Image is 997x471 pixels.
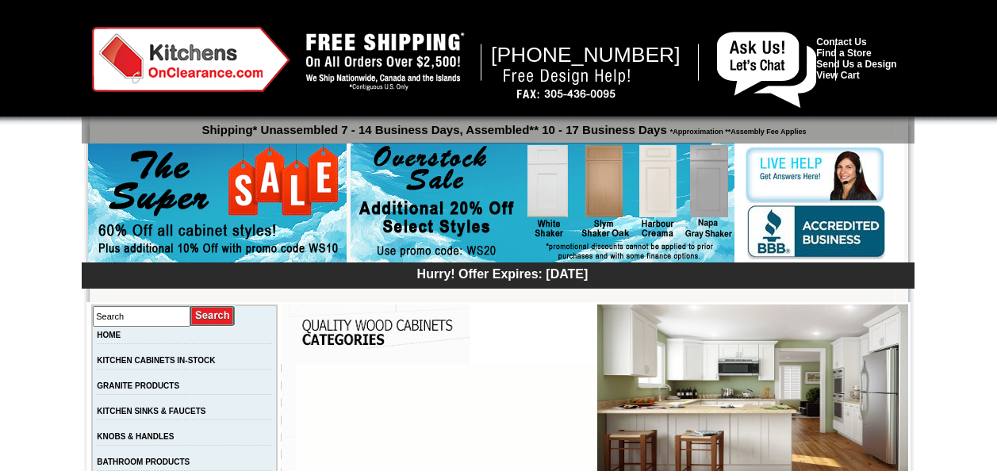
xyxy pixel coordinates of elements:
[190,305,236,327] input: Submit
[97,356,215,365] a: KITCHEN CABINETS IN-STOCK
[491,43,681,67] span: [PHONE_NUMBER]
[97,381,179,390] a: GRANITE PRODUCTS
[816,70,859,81] a: View Cart
[667,124,807,136] span: *Approximation **Assembly Fee Applies
[90,265,915,281] div: Hurry! Offer Expires: [DATE]
[97,432,174,441] a: KNOBS & HANDLES
[816,59,896,70] a: Send Us a Design
[92,27,290,92] img: Kitchens on Clearance Logo
[97,407,205,415] a: KITCHEN SINKS & FAUCETS
[90,116,915,136] p: Shipping* Unassembled 7 - 14 Business Days, Assembled** 10 - 17 Business Days
[816,36,866,48] a: Contact Us
[97,458,190,466] a: BATHROOM PRODUCTS
[97,331,121,339] a: HOME
[816,48,871,59] a: Find a Store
